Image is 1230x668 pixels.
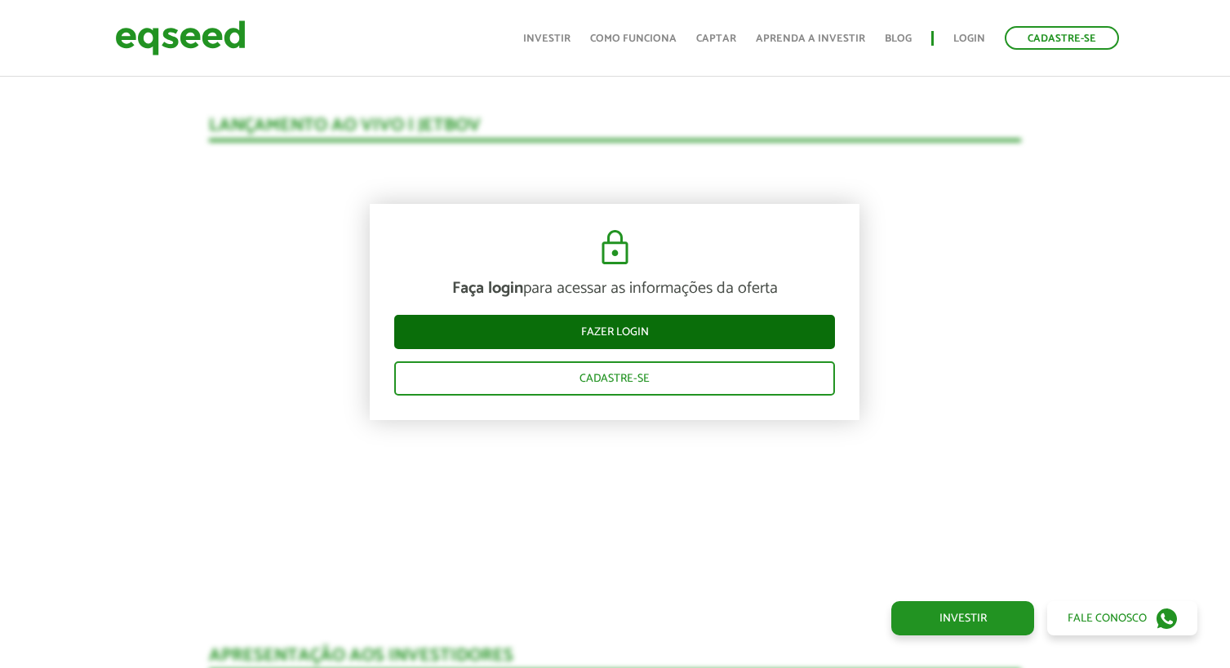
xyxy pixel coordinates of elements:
[452,275,523,302] strong: Faça login
[1005,26,1119,50] a: Cadastre-se
[523,33,571,44] a: Investir
[756,33,865,44] a: Aprenda a investir
[1047,601,1197,635] a: Fale conosco
[595,228,635,268] img: cadeado.svg
[115,16,246,60] img: EqSeed
[394,315,835,349] a: Fazer login
[953,33,985,44] a: Login
[891,601,1034,635] a: Investir
[394,361,835,396] a: Cadastre-se
[394,279,835,299] p: para acessar as informações da oferta
[696,33,736,44] a: Captar
[590,33,677,44] a: Como funciona
[885,33,912,44] a: Blog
